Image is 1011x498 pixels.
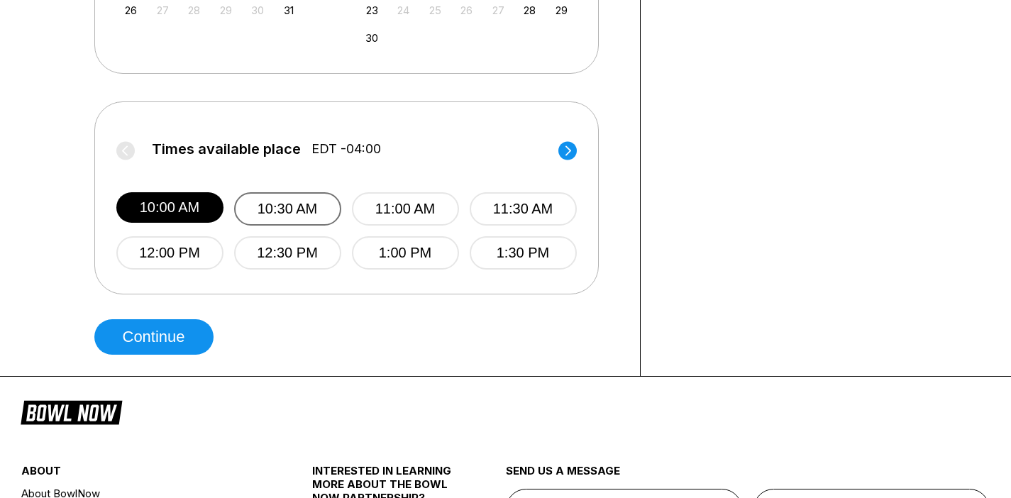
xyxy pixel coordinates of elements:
button: 1:30 PM [470,236,577,270]
div: Not available Monday, October 27th, 2025 [153,1,172,20]
div: Choose Saturday, November 29th, 2025 [552,1,571,20]
button: Continue [94,319,214,355]
div: about [21,464,263,485]
button: 11:00 AM [352,192,459,226]
div: Not available Thursday, November 27th, 2025 [489,1,508,20]
button: 11:30 AM [470,192,577,226]
div: send us a message [506,464,990,489]
button: 1:00 PM [352,236,459,270]
div: Not available Wednesday, October 29th, 2025 [216,1,236,20]
span: EDT -04:00 [311,141,381,157]
button: 12:00 PM [116,236,223,270]
div: Not available Tuesday, November 25th, 2025 [426,1,445,20]
button: 12:30 PM [234,236,341,270]
button: 10:30 AM [234,192,341,226]
div: Choose Sunday, November 30th, 2025 [363,28,382,48]
span: Times available place [152,141,301,157]
div: Not available Wednesday, November 26th, 2025 [457,1,476,20]
div: Not available Monday, November 24th, 2025 [394,1,413,20]
div: Choose Sunday, November 23rd, 2025 [363,1,382,20]
div: Choose Friday, October 31st, 2025 [280,1,299,20]
div: Not available Tuesday, October 28th, 2025 [184,1,204,20]
div: Choose Sunday, October 26th, 2025 [121,1,140,20]
div: Choose Friday, November 28th, 2025 [520,1,539,20]
button: 10:00 AM [116,192,223,223]
div: Not available Thursday, October 30th, 2025 [248,1,267,20]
